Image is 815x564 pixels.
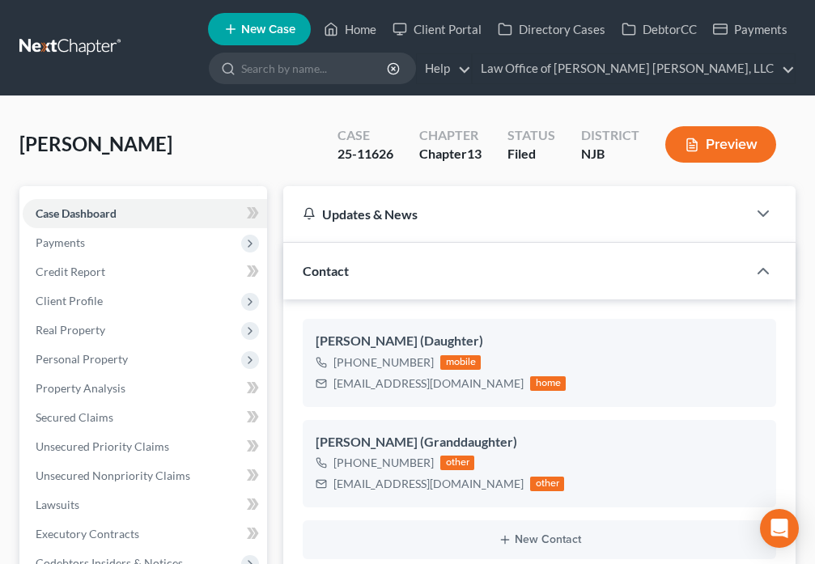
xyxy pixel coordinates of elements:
span: Contact [303,263,349,278]
span: Client Profile [36,294,103,307]
span: Lawsuits [36,498,79,511]
a: Help [417,54,471,83]
span: Unsecured Priority Claims [36,439,169,453]
span: Personal Property [36,352,128,366]
a: Home [316,15,384,44]
div: 25-11626 [337,145,393,163]
div: home [530,376,566,391]
span: Property Analysis [36,381,125,395]
a: Property Analysis [23,374,267,403]
span: Unsecured Nonpriority Claims [36,469,190,482]
span: Executory Contracts [36,527,139,541]
span: 13 [467,146,482,161]
div: [PHONE_NUMBER] [333,455,434,471]
a: Case Dashboard [23,199,267,228]
div: [PERSON_NAME] (Daughter) [316,332,763,351]
div: Case [337,126,393,145]
div: District [581,126,639,145]
div: [EMAIL_ADDRESS][DOMAIN_NAME] [333,375,524,392]
div: NJB [581,145,639,163]
div: other [440,456,474,470]
div: other [530,477,564,491]
a: Client Portal [384,15,490,44]
span: Secured Claims [36,410,113,424]
a: Credit Report [23,257,267,286]
a: Unsecured Priority Claims [23,432,267,461]
div: [PHONE_NUMBER] [333,354,434,371]
a: Directory Cases [490,15,613,44]
div: Chapter [419,126,482,145]
div: Filed [507,145,555,163]
a: Executory Contracts [23,519,267,549]
a: DebtorCC [613,15,705,44]
button: Preview [665,126,776,163]
span: Credit Report [36,265,105,278]
span: Case Dashboard [36,206,117,220]
a: Lawsuits [23,490,267,519]
a: Secured Claims [23,403,267,432]
a: Payments [705,15,796,44]
span: Payments [36,235,85,249]
div: [EMAIL_ADDRESS][DOMAIN_NAME] [333,476,524,492]
span: [PERSON_NAME] [19,132,172,155]
div: mobile [440,355,481,370]
span: New Case [241,23,295,36]
button: New Contact [316,533,763,546]
div: Chapter [419,145,482,163]
span: Real Property [36,323,105,337]
input: Search by name... [241,53,389,83]
div: [PERSON_NAME] (Granddaughter) [316,433,763,452]
a: Law Office of [PERSON_NAME] [PERSON_NAME], LLC [473,54,795,83]
div: Status [507,126,555,145]
div: Updates & News [303,206,728,223]
a: Unsecured Nonpriority Claims [23,461,267,490]
div: Open Intercom Messenger [760,509,799,548]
